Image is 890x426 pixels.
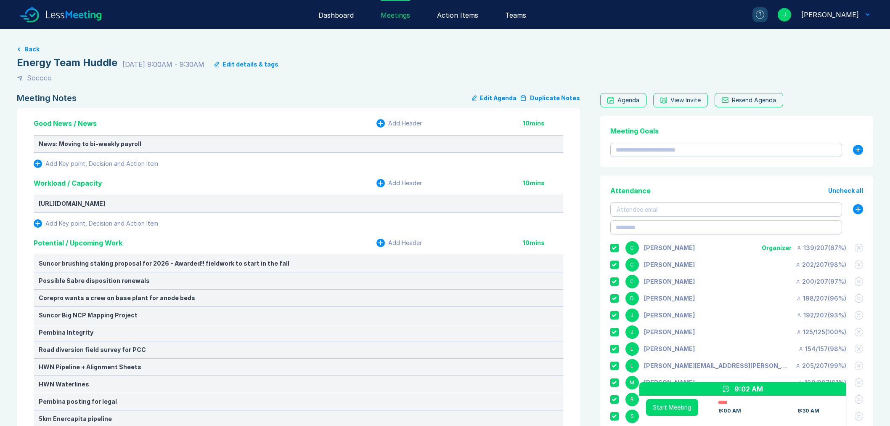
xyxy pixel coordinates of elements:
div: Pembina Integrity [39,329,558,336]
div: HWN Pipeline + Alignment Sheets [39,364,558,370]
div: R [625,393,639,406]
div: 9:30 AM [797,407,819,414]
div: 10 mins [523,240,563,246]
div: Attendance [610,186,651,196]
a: Agenda [600,93,646,107]
div: L [625,359,639,373]
div: Good News / News [34,118,97,128]
div: Organizer [762,245,792,251]
div: Meeting Goals [610,126,863,136]
div: 202 / 207 ( 98 %) [795,261,846,268]
div: News: Moving to bi-weekly payroll [39,141,558,147]
button: Add Header [376,179,422,187]
div: Chris Goldring [644,278,695,285]
button: Uncheck all [828,187,863,194]
div: Joel Hergott [801,10,859,20]
button: Edit Agenda [472,93,517,103]
div: 10 mins [523,120,563,127]
div: Leigh Metcalfe [644,346,695,352]
div: Agenda [617,97,639,104]
div: Jamie Robichaud [644,312,695,319]
div: Corey Wick [644,245,695,251]
div: [URL][DOMAIN_NAME] [39,200,558,207]
button: View Invite [653,93,708,107]
div: 9:00 AM [718,407,741,414]
div: M [625,376,639,389]
button: Edit details & tags [215,61,278,68]
button: Duplicate Notes [520,93,580,103]
button: Start Meeting [646,399,698,416]
div: Energy Team Huddle [17,56,117,69]
button: Back [24,46,40,53]
div: ? [756,11,764,19]
div: Drew Macqueen [644,295,695,302]
div: Possible Sabre disposition renewals [39,277,558,284]
div: Sococo [27,73,52,83]
div: Road diversion field survey for PCC [39,346,558,353]
div: 192 / 207 ( 93 %) [797,312,846,319]
div: Joel Hergott [644,329,695,335]
div: Add Key point, Decision and Action Item [45,220,158,227]
div: View Invite [670,97,701,104]
button: Add Header [376,239,422,247]
div: 189 / 207 ( 91 %) [798,379,846,386]
div: L [625,342,639,356]
div: 200 / 207 ( 97 %) [795,278,846,285]
div: Mark Miller [644,379,695,386]
div: 10 mins [523,180,563,186]
div: 139 / 207 ( 67 %) [797,245,846,251]
a: ? [742,7,768,22]
div: C [625,241,639,255]
div: Add Key point, Decision and Action Item [45,160,158,167]
div: lucas.solomonson@coregeomatics.com [644,362,790,369]
div: HWN Waterlines [39,381,558,388]
div: Add Header [388,120,422,127]
div: Add Header [388,180,422,186]
div: Pembina posting for legal [39,398,558,405]
div: Suncor Big NCP Mapping Project [39,312,558,319]
div: Potential / Upcoming Work [34,238,122,248]
div: J [778,8,791,21]
button: Add Header [376,119,422,128]
div: C [625,258,639,272]
div: C [625,275,639,288]
div: Workload / Capacity [34,178,102,188]
button: Resend Agenda [715,93,783,107]
div: Meeting Notes [17,93,77,103]
div: 198 / 207 ( 96 %) [796,295,846,302]
div: 125 / 125 ( 100 %) [796,329,846,335]
div: J [625,309,639,322]
div: 205 / 207 ( 99 %) [795,362,846,369]
div: S [625,410,639,423]
div: Add Header [388,240,422,246]
button: Add Key point, Decision and Action Item [34,160,158,168]
a: Back [17,46,873,53]
div: Resend Agenda [732,97,776,104]
div: Corepro wants a crew on base plant for anode beds [39,295,558,301]
div: Suncor brushing staking proposal for 2026 - Awarded!! fieldwork to start in the fall [39,260,558,267]
div: J [625,325,639,339]
div: 9:02 AM [734,384,763,394]
div: 154 / 157 ( 98 %) [798,346,846,352]
div: Chad Skretting [644,261,695,268]
div: D [625,292,639,305]
button: Add Key point, Decision and Action Item [34,219,158,228]
div: Edit details & tags [222,61,278,68]
div: 5km Enercapita pipeline [39,415,558,422]
div: [DATE] 9:00AM - 9:30AM [122,59,204,69]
